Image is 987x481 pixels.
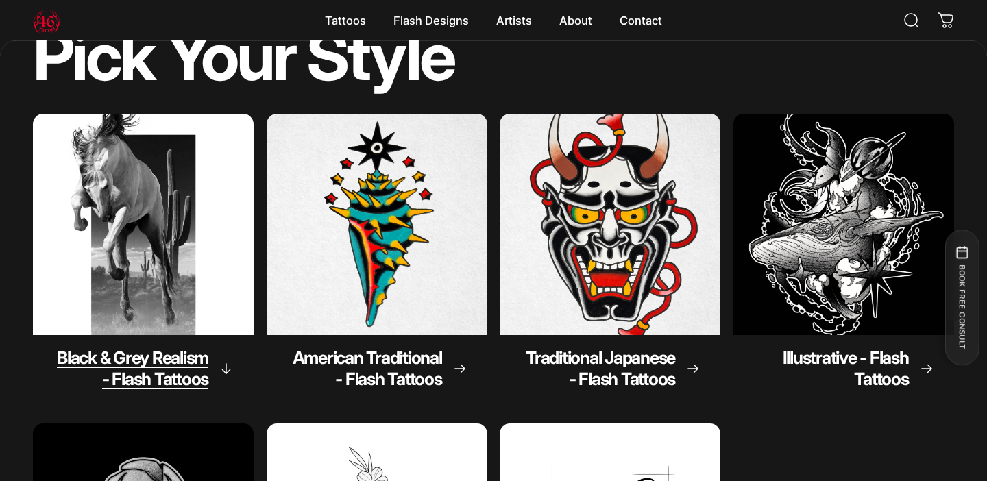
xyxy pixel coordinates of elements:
[33,23,154,89] animate-element: Pick
[306,23,454,89] animate-element: Style
[733,114,954,410] a: Illustrative - Flash Tattoos
[380,6,483,35] summary: Flash Designs
[311,6,380,35] summary: Tattoos
[57,347,208,389] span: Black & Grey Realism - Flash Tattoos
[945,230,979,366] button: BOOK FREE CONSULT
[311,6,676,35] nav: Primary
[931,5,961,36] a: 0 items
[606,6,676,35] a: Contact
[483,6,546,35] summary: Artists
[526,347,675,389] span: Traditional Japanese - Flash Tattoos
[293,347,442,389] span: American Traditional - Flash Tattoos
[783,347,909,389] span: Illustrative - Flash Tattoos
[166,23,295,89] animate-element: Your
[33,114,254,410] a: Black & Grey Realism - Flash Tattoos
[500,114,720,410] a: Traditional Japanese - Flash Tattoos
[267,114,487,410] a: American Traditional - Flash Tattoos
[546,6,606,35] summary: About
